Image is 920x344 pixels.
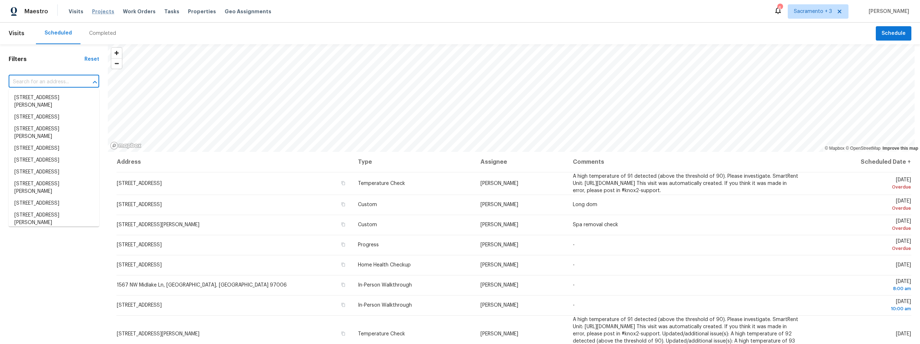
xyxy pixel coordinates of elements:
[84,56,99,63] div: Reset
[117,283,287,288] span: 1567 NW Midlake Ln, [GEOGRAPHIC_DATA], [GEOGRAPHIC_DATA] 97006
[573,174,798,193] span: A high temperature of 91 detected (above the threshold of 90). Please investigate. SmartRent Unit...
[188,8,216,15] span: Properties
[352,152,475,172] th: Type
[573,283,575,288] span: -
[117,331,199,336] span: [STREET_ADDRESS][PERSON_NAME]
[846,146,880,151] a: OpenStreetMap
[117,242,162,247] span: [STREET_ADDRESS]
[883,146,918,151] a: Improve this map
[225,8,271,15] span: Geo Assignments
[340,221,346,228] button: Copy Address
[896,331,911,336] span: [DATE]
[9,76,79,88] input: Search for an address...
[9,123,99,143] li: [STREET_ADDRESS][PERSON_NAME]
[9,143,99,154] li: [STREET_ADDRESS]
[811,285,911,292] div: 8:00 am
[777,4,782,11] div: 6
[24,8,48,15] span: Maestro
[340,302,346,308] button: Copy Address
[358,303,412,308] span: In-Person Walkthrough
[573,202,597,207] span: Long dom
[111,58,122,69] button: Zoom out
[480,222,518,227] span: [PERSON_NAME]
[117,222,199,227] span: [STREET_ADDRESS][PERSON_NAME]
[9,92,99,111] li: [STREET_ADDRESS][PERSON_NAME]
[340,330,346,337] button: Copy Address
[811,225,911,232] div: Overdue
[811,199,911,212] span: [DATE]
[811,305,911,312] div: 10:00 am
[811,279,911,292] span: [DATE]
[480,303,518,308] span: [PERSON_NAME]
[573,262,575,268] span: -
[358,242,379,247] span: Progress
[9,56,84,63] h1: Filters
[480,202,518,207] span: [PERSON_NAME]
[111,59,122,69] span: Zoom out
[117,181,162,186] span: [STREET_ADDRESS]
[110,141,142,150] a: Mapbox homepage
[9,154,99,166] li: [STREET_ADDRESS]
[896,262,911,268] span: [DATE]
[358,181,405,186] span: Temperature Check
[116,152,352,172] th: Address
[811,239,911,252] span: [DATE]
[69,8,83,15] span: Visits
[340,180,346,186] button: Copy Address
[9,111,99,123] li: [STREET_ADDRESS]
[806,152,911,172] th: Scheduled Date ↑
[480,242,518,247] span: [PERSON_NAME]
[123,8,156,15] span: Work Orders
[358,283,412,288] span: In-Person Walkthrough
[358,222,377,227] span: Custom
[358,262,411,268] span: Home Health Checkup
[811,177,911,191] span: [DATE]
[825,146,845,151] a: Mapbox
[573,242,575,247] span: -
[45,29,72,37] div: Scheduled
[811,245,911,252] div: Overdue
[866,8,909,15] span: [PERSON_NAME]
[475,152,567,172] th: Assignee
[358,331,405,336] span: Temperature Check
[811,205,911,212] div: Overdue
[876,26,911,41] button: Schedule
[480,181,518,186] span: [PERSON_NAME]
[794,8,832,15] span: Sacramento + 3
[480,262,518,268] span: [PERSON_NAME]
[9,166,99,178] li: [STREET_ADDRESS]
[108,44,915,152] canvas: Map
[164,9,179,14] span: Tasks
[117,303,162,308] span: [STREET_ADDRESS]
[811,219,911,232] span: [DATE]
[117,262,162,268] span: [STREET_ADDRESS]
[811,183,911,191] div: Overdue
[340,201,346,208] button: Copy Address
[340,261,346,268] button: Copy Address
[573,303,575,308] span: -
[358,202,377,207] span: Custom
[480,331,518,336] span: [PERSON_NAME]
[567,152,806,172] th: Comments
[340,241,346,248] button: Copy Address
[89,30,116,37] div: Completed
[117,202,162,207] span: [STREET_ADDRESS]
[480,283,518,288] span: [PERSON_NAME]
[92,8,114,15] span: Projects
[9,178,99,197] li: [STREET_ADDRESS][PERSON_NAME]
[9,25,24,41] span: Visits
[811,299,911,312] span: [DATE]
[111,48,122,58] button: Zoom in
[9,197,99,209] li: [STREET_ADDRESS]
[340,282,346,288] button: Copy Address
[573,222,618,227] span: Spa removal check
[9,209,99,229] li: [STREET_ADDRESS][PERSON_NAME]
[882,29,906,38] span: Schedule
[90,77,100,87] button: Close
